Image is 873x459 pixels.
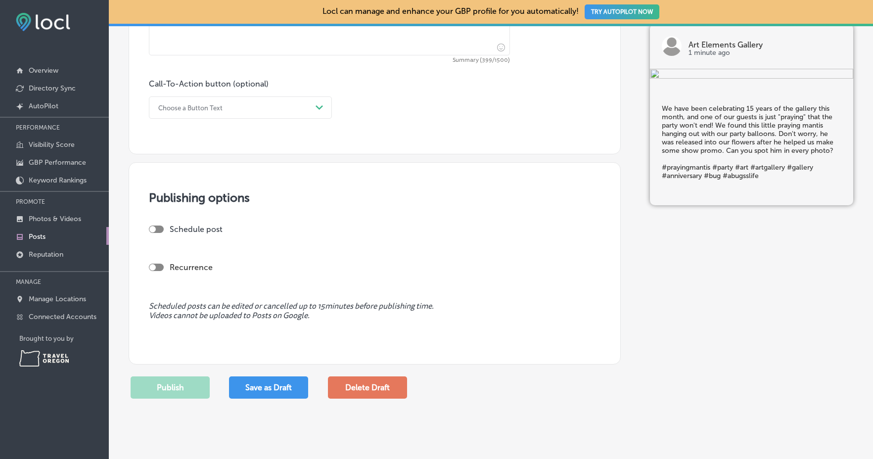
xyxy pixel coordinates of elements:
[149,302,600,321] span: Scheduled posts can be edited or cancelled up to 15 minutes before publishing time. Videos cannot...
[585,4,659,19] button: TRY AUTOPILOT NOW
[229,376,308,399] button: Save as Draft
[16,13,70,31] img: fda3e92497d09a02dc62c9cd864e3231.png
[29,66,58,75] p: Overview
[689,41,841,49] p: Art Elements Gallery
[170,225,223,234] label: Schedule post
[29,176,87,184] p: Keyword Rankings
[29,158,86,167] p: GBP Performance
[131,376,210,399] button: Publish
[19,350,69,367] img: Travel Oregon
[29,215,81,223] p: Photos & Videos
[158,104,223,111] div: Choose a Button Text
[689,49,841,57] p: 1 minute ago
[149,57,510,63] span: Summary (399/1500)
[29,84,76,92] p: Directory Sync
[149,190,600,205] h3: Publishing options
[29,102,58,110] p: AutoPilot
[19,335,109,342] p: Brought to you by
[29,295,86,303] p: Manage Locations
[29,313,96,321] p: Connected Accounts
[29,140,75,149] p: Visibility Score
[29,250,63,259] p: Reputation
[170,263,213,272] label: Recurrence
[29,232,46,241] p: Posts
[662,36,682,56] img: logo
[493,41,505,53] span: Insert emoji
[662,104,841,180] h5: We have been celebrating 15 years of the gallery this month, and one of our guests is just "prayi...
[650,69,853,81] img: 57c560f8-5e69-4c0a-aabc-750bb5408b3c
[328,376,407,399] button: Delete Draft
[149,79,269,89] label: Call-To-Action button (optional)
